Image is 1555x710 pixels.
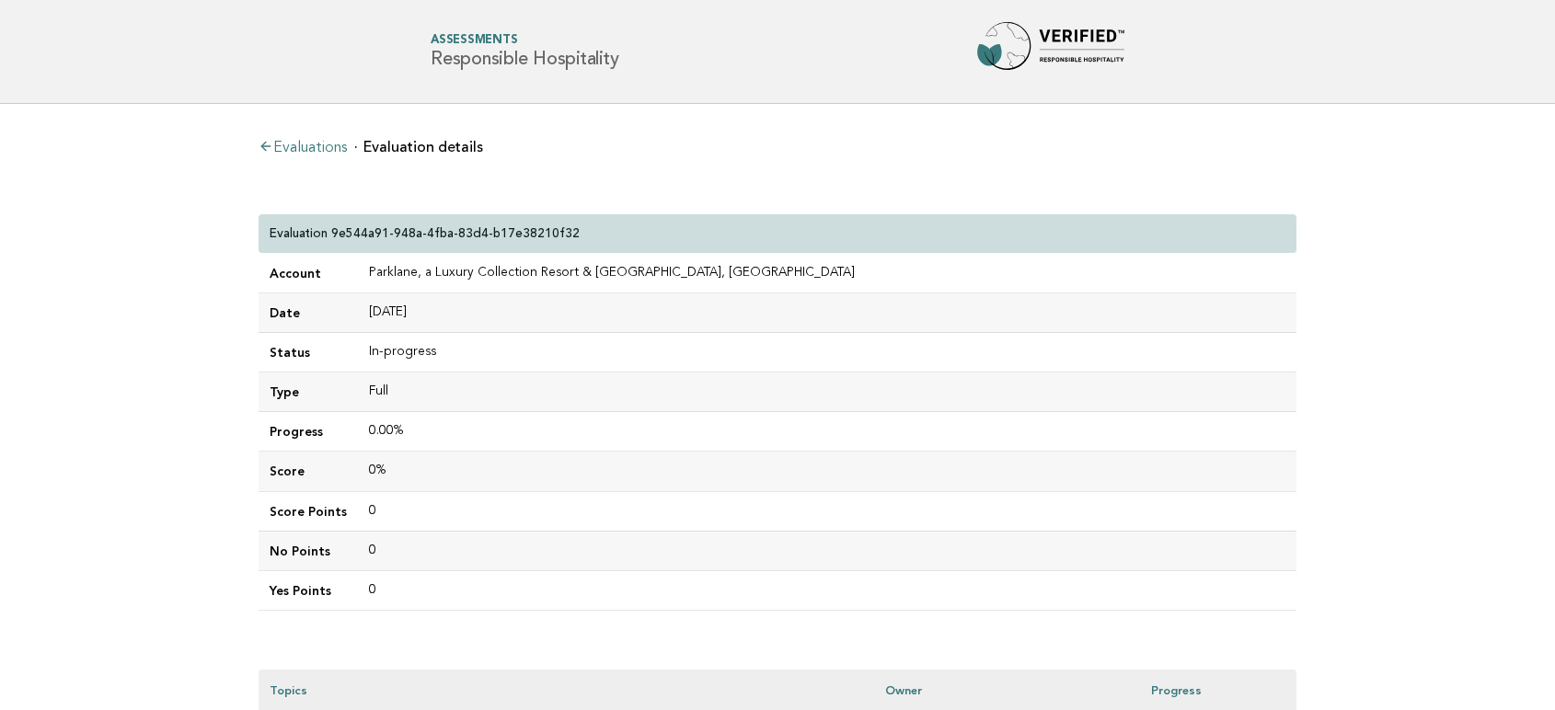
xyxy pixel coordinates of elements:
td: Score [259,452,358,491]
td: Full [358,372,1296,412]
td: Date [259,293,358,333]
td: Status [259,333,358,372]
a: Evaluations [259,141,347,155]
td: 0.00% [358,412,1296,452]
td: Account [259,254,358,293]
td: Score Points [259,491,358,531]
td: No Points [259,531,358,570]
td: Type [259,372,358,412]
td: Yes Points [259,570,358,610]
li: Evaluation details [354,140,483,155]
p: Evaluation 9e544a91-948a-4fba-83d4-b17e38210f32 [270,225,580,242]
td: 0 [358,570,1296,610]
h1: Responsible Hospitality [431,35,618,69]
td: 0% [358,452,1296,491]
td: In-progress [358,333,1296,372]
td: 0 [358,531,1296,570]
img: Forbes Travel Guide [977,22,1124,81]
td: [DATE] [358,293,1296,333]
span: Assessments [431,35,618,47]
td: Progress [259,412,358,452]
td: 0 [358,491,1296,531]
td: Parklane, a Luxury Collection Resort & [GEOGRAPHIC_DATA], [GEOGRAPHIC_DATA] [358,254,1296,293]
